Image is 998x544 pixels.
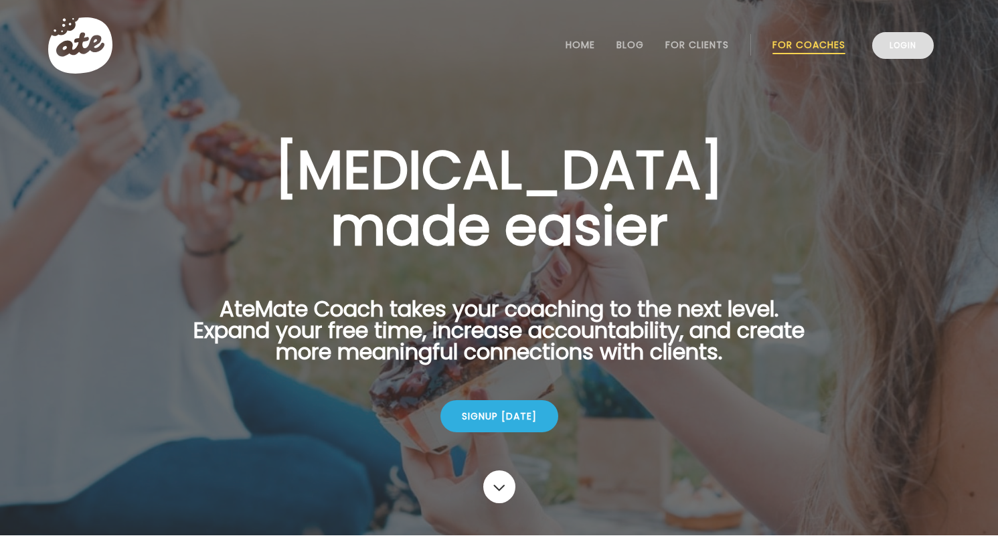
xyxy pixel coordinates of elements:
[772,39,845,50] a: For Coaches
[616,39,644,50] a: Blog
[566,39,595,50] a: Home
[665,39,729,50] a: For Clients
[440,400,558,432] div: Signup [DATE]
[173,298,826,379] p: AteMate Coach takes your coaching to the next level. Expand your free time, increase accountabili...
[173,142,826,254] h1: [MEDICAL_DATA] made easier
[872,32,934,59] a: Login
